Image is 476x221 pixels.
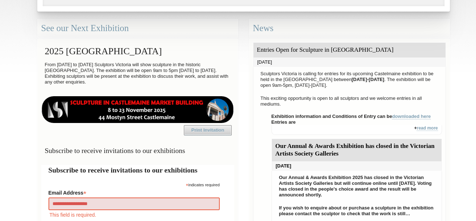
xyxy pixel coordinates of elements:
[271,114,431,119] strong: Exhibition information and Conditions of Entry can be
[392,114,431,119] a: downloaded here
[257,94,442,109] p: This exciting opportunity is open to all sculptors and we welcome entries in all mediums.
[49,211,220,219] div: This field is required.
[41,60,234,87] p: From [DATE] to [DATE] Sculptors Victoria will show sculpture in the historic [GEOGRAPHIC_DATA]. T...
[49,181,220,188] div: indicates required
[272,139,442,161] div: Our Annual & Awards Exhibition has closed in the Victorian Artists Society Galleries
[275,173,438,200] p: Our Annual & Awards Exhibition 2025 has closed in the Victorian Artists Society Galleries but wil...
[275,203,438,218] p: If you wish to enquire about or purchase a sculpture in the exhibition please contact the sculpto...
[41,96,234,123] img: castlemaine-ldrbd25v2.png
[272,161,442,171] div: [DATE]
[49,165,227,175] h2: Subscribe to receive invitations to our exhibitions
[41,144,234,158] h3: Subscribe to receive invitations to our exhibitions
[49,188,220,196] label: Email Address
[37,19,238,38] div: See our Next Exhibition
[253,43,446,58] div: Entries Open for Sculpture in [GEOGRAPHIC_DATA]
[249,19,450,38] div: News
[417,126,438,131] a: read more
[184,125,232,135] a: Print Invitation
[271,125,442,135] div: +
[41,42,234,60] h2: 2025 [GEOGRAPHIC_DATA]
[257,69,442,90] p: Sculptors Victoria is calling for entries for its upcoming Castelmaine exhibition to be held in t...
[351,77,384,82] strong: [DATE]-[DATE]
[253,58,446,67] div: [DATE]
